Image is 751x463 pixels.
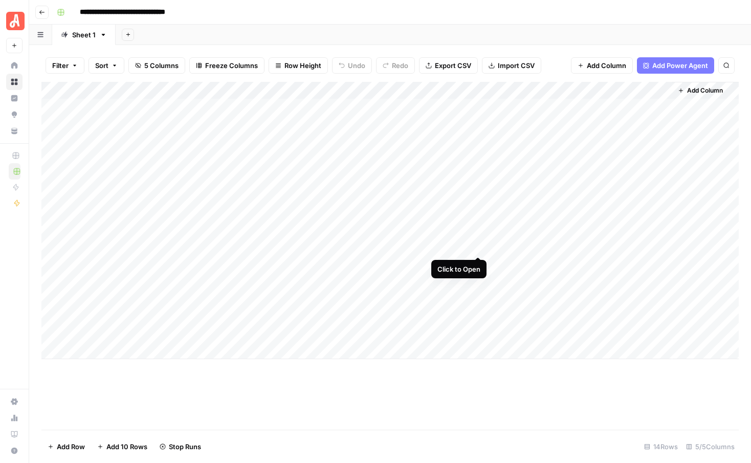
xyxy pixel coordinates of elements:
[687,86,723,95] span: Add Column
[6,74,23,90] a: Browse
[482,57,541,74] button: Import CSV
[587,60,626,71] span: Add Column
[419,57,478,74] button: Export CSV
[6,57,23,74] a: Home
[52,25,116,45] a: Sheet 1
[435,60,471,71] span: Export CSV
[153,438,207,455] button: Stop Runs
[89,57,124,74] button: Sort
[6,443,23,459] button: Help + Support
[41,438,91,455] button: Add Row
[376,57,415,74] button: Redo
[6,426,23,443] a: Learning Hub
[57,442,85,452] span: Add Row
[6,12,25,30] img: Angi Logo
[91,438,153,455] button: Add 10 Rows
[169,442,201,452] span: Stop Runs
[682,438,739,455] div: 5/5 Columns
[332,57,372,74] button: Undo
[269,57,328,74] button: Row Height
[128,57,185,74] button: 5 Columns
[95,60,108,71] span: Sort
[348,60,365,71] span: Undo
[392,60,408,71] span: Redo
[52,60,69,71] span: Filter
[144,60,179,71] span: 5 Columns
[637,57,714,74] button: Add Power Agent
[571,57,633,74] button: Add Column
[6,393,23,410] a: Settings
[6,410,23,426] a: Usage
[652,60,708,71] span: Add Power Agent
[106,442,147,452] span: Add 10 Rows
[46,57,84,74] button: Filter
[72,30,96,40] div: Sheet 1
[6,123,23,139] a: Your Data
[437,264,480,274] div: Click to Open
[640,438,682,455] div: 14 Rows
[6,106,23,123] a: Opportunities
[205,60,258,71] span: Freeze Columns
[498,60,535,71] span: Import CSV
[6,90,23,106] a: Insights
[189,57,264,74] button: Freeze Columns
[6,8,23,34] button: Workspace: Angi
[674,84,727,97] button: Add Column
[284,60,321,71] span: Row Height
